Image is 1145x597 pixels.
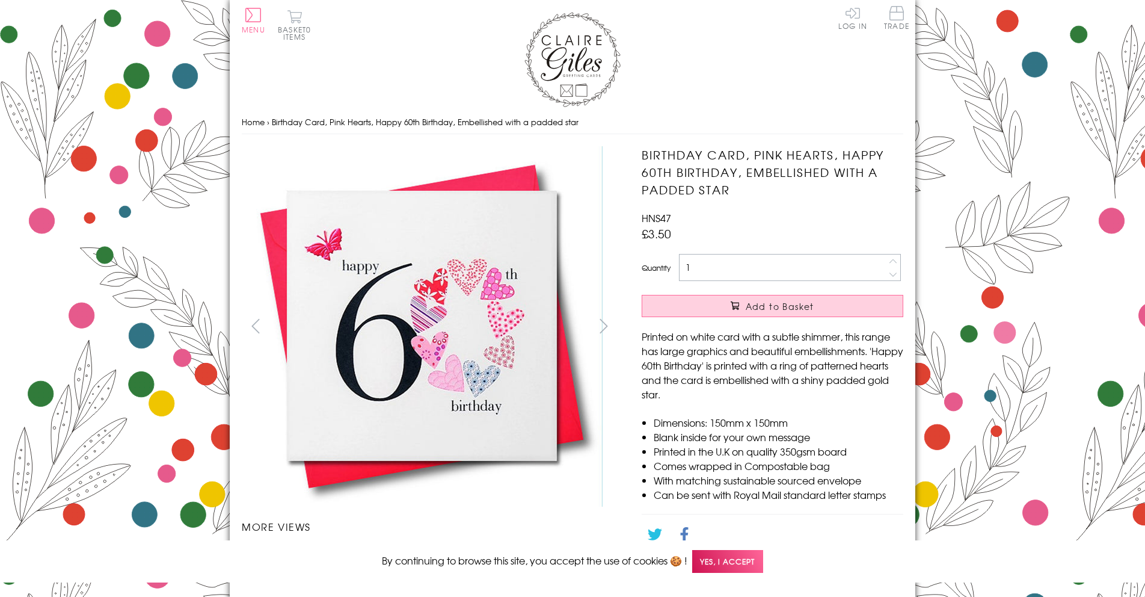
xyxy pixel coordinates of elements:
[654,430,903,444] li: Blank inside for your own message
[242,8,265,33] button: Menu
[272,116,579,128] span: Birthday Card, Pink Hearts, Happy 60th Birthday, Embellished with a padded star
[242,110,903,135] nav: breadcrumbs
[642,262,671,273] label: Quantity
[642,295,903,317] button: Add to Basket
[654,459,903,473] li: Comes wrapped in Compostable bag
[746,300,814,312] span: Add to Basket
[242,116,265,128] a: Home
[278,10,311,40] button: Basket0 items
[642,211,671,225] span: HNS47
[242,312,269,339] button: prev
[242,519,618,534] h3: More views
[654,487,903,502] li: Can be sent with Royal Mail standard letter stamps
[591,312,618,339] button: next
[283,24,311,42] span: 0 items
[838,6,867,29] a: Log In
[654,444,903,459] li: Printed in the U.K on quality 350gsm board
[884,6,909,32] a: Trade
[618,146,978,507] img: Birthday Card, Pink Hearts, Happy 60th Birthday, Embellished with a padded star
[642,146,903,198] h1: Birthday Card, Pink Hearts, Happy 60th Birthday, Embellished with a padded star
[242,146,603,507] img: Birthday Card, Pink Hearts, Happy 60th Birthday, Embellished with a padded star
[642,225,671,242] span: £3.50
[267,116,269,128] span: ›
[242,24,265,35] span: Menu
[642,329,903,401] p: Printed on white card with a subtle shimmer, this range has large graphics and beautiful embellis...
[654,473,903,487] li: With matching sustainable sourced envelope
[692,550,763,574] span: Yes, I accept
[524,12,621,107] img: Claire Giles Greetings Cards
[654,415,903,430] li: Dimensions: 150mm x 150mm
[884,6,909,29] span: Trade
